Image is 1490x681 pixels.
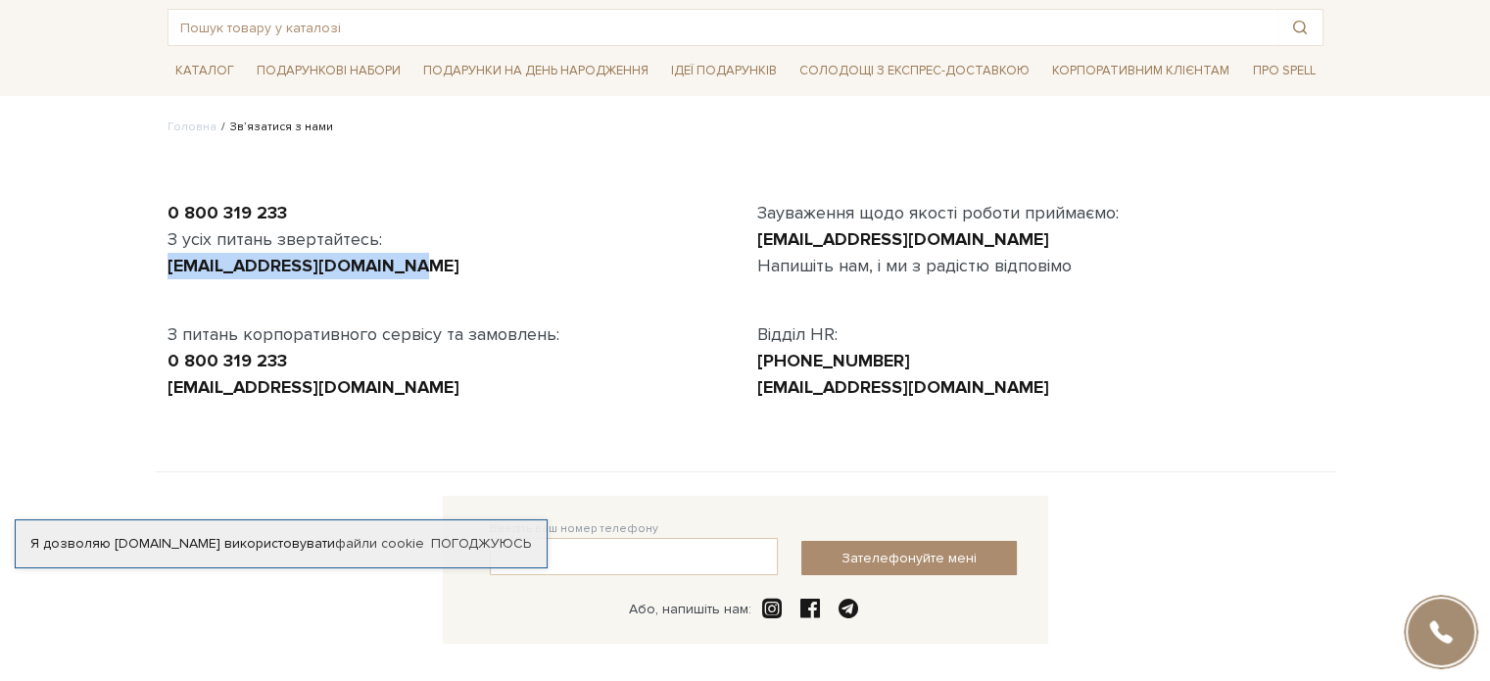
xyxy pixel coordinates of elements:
[663,56,785,86] span: Ідеї подарунків
[156,200,745,401] div: З усіх питань звертайтесь: З питань корпоративного сервісу та замовлень:
[801,541,1017,575] button: Зателефонуйте мені
[431,535,531,553] a: Погоджуюсь
[168,120,216,134] a: Головна
[168,376,459,398] a: [EMAIL_ADDRESS][DOMAIN_NAME]
[757,350,910,371] a: [PHONE_NUMBER]
[249,56,409,86] span: Подарункові набори
[216,119,333,136] li: Зв’язатися з нами
[1244,56,1322,86] span: Про Spell
[792,54,1037,87] a: Солодощі з експрес-доставкою
[629,601,751,618] div: Або, напишіть нам:
[168,56,242,86] span: Каталог
[1277,10,1322,45] button: Пошук товару у каталозі
[335,535,424,552] a: файли cookie
[745,200,1335,401] div: Зауваження щодо якості роботи приймаємо: Напишіть нам, і ми з радістю відповімо Відділ HR:
[168,255,459,276] a: [EMAIL_ADDRESS][DOMAIN_NAME]
[415,56,656,86] span: Подарунки на День народження
[490,520,658,538] label: Введіть ваш номер телефону
[168,10,1277,45] input: Пошук товару у каталозі
[1044,54,1237,87] a: Корпоративним клієнтам
[757,376,1049,398] a: [EMAIL_ADDRESS][DOMAIN_NAME]
[16,535,547,553] div: Я дозволяю [DOMAIN_NAME] використовувати
[757,228,1049,250] a: [EMAIL_ADDRESS][DOMAIN_NAME]
[168,350,287,371] a: 0 800 319 233
[168,202,287,223] a: 0 800 319 233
